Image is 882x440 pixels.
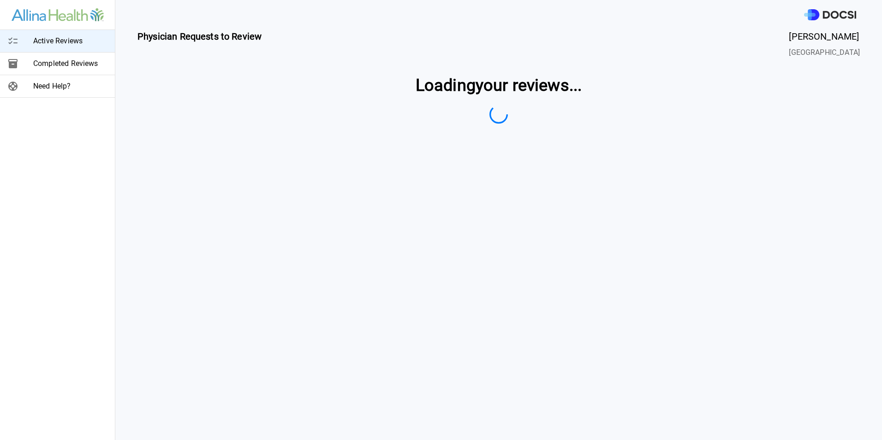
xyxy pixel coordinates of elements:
[33,36,107,47] span: Active Reviews
[789,47,860,58] span: [GEOGRAPHIC_DATA]
[789,30,860,43] span: [PERSON_NAME]
[137,30,262,58] span: Physician Requests to Review
[804,9,856,21] img: DOCSI Logo
[33,81,107,92] span: Need Help?
[12,8,104,22] img: Site Logo
[416,73,582,98] span: Loading your reviews ...
[33,58,107,69] span: Completed Reviews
